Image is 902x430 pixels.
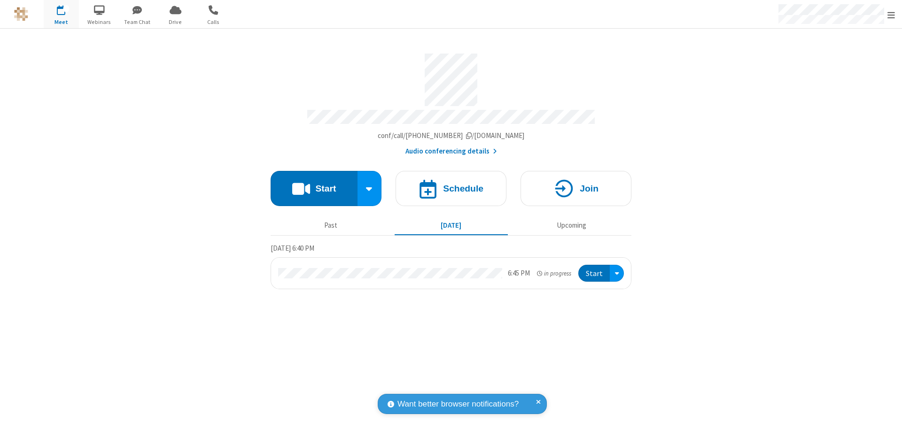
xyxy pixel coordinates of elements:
[274,216,388,234] button: Past
[158,18,193,26] span: Drive
[578,265,610,282] button: Start
[271,243,631,290] section: Today's Meetings
[397,398,519,410] span: Want better browser notifications?
[610,265,624,282] div: Open menu
[396,171,506,206] button: Schedule
[63,5,70,12] div: 1
[378,131,525,140] span: Copy my meeting room link
[271,244,314,253] span: [DATE] 6:40 PM
[271,171,358,206] button: Start
[443,184,483,193] h4: Schedule
[378,131,525,141] button: Copy my meeting room linkCopy my meeting room link
[44,18,79,26] span: Meet
[14,7,28,21] img: QA Selenium DO NOT DELETE OR CHANGE
[82,18,117,26] span: Webinars
[315,184,336,193] h4: Start
[515,216,628,234] button: Upcoming
[521,171,631,206] button: Join
[358,171,382,206] div: Start conference options
[580,184,599,193] h4: Join
[196,18,231,26] span: Calls
[405,146,497,157] button: Audio conferencing details
[271,46,631,157] section: Account details
[395,216,508,234] button: [DATE]
[508,268,530,279] div: 6:45 PM
[537,269,571,278] em: in progress
[120,18,155,26] span: Team Chat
